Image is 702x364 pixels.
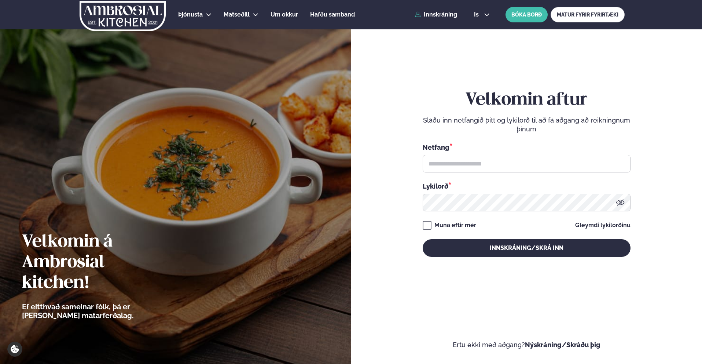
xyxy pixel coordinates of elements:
[22,302,174,320] p: Ef eitthvað sameinar fólk, þá er [PERSON_NAME] matarferðalag.
[423,90,631,110] h2: Velkomin aftur
[575,222,631,228] a: Gleymdi lykilorðinu
[468,12,496,18] button: is
[7,342,22,357] a: Cookie settings
[506,7,548,22] button: BÓKA BORÐ
[79,1,166,31] img: logo
[525,341,600,349] a: Nýskráning/Skráðu þig
[415,11,457,18] a: Innskráning
[224,11,250,18] span: Matseðill
[310,10,355,19] a: Hafðu samband
[423,142,631,152] div: Netfang
[551,7,625,22] a: MATUR FYRIR FYRIRTÆKI
[373,341,680,349] p: Ertu ekki með aðgang?
[423,116,631,134] p: Sláðu inn netfangið þitt og lykilorð til að fá aðgang að reikningnum þínum
[310,11,355,18] span: Hafðu samband
[271,11,298,18] span: Um okkur
[474,12,481,18] span: is
[224,10,250,19] a: Matseðill
[271,10,298,19] a: Um okkur
[423,181,631,191] div: Lykilorð
[178,10,203,19] a: Þjónusta
[423,239,631,257] button: Innskráning/Skrá inn
[178,11,203,18] span: Þjónusta
[22,232,174,294] h2: Velkomin á Ambrosial kitchen!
